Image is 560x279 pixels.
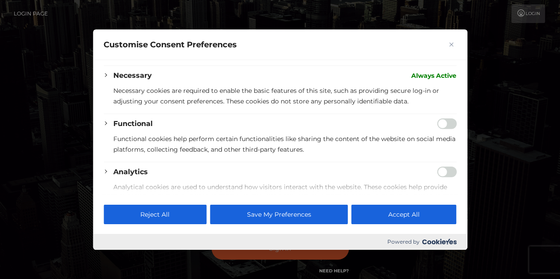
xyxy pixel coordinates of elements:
p: Functional cookies help perform certain functionalities like sharing the content of the website o... [113,133,456,154]
img: Close [449,42,453,46]
button: Accept All [351,205,456,224]
input: Enable Functional [437,118,456,129]
span: Always Active [411,70,456,80]
span: Customise Consent Preferences [104,39,237,50]
button: Save My Preferences [210,205,348,224]
p: Necessary cookies are required to enable the basic features of this site, such as providing secur... [113,85,456,106]
div: Customise Consent Preferences [93,29,467,249]
div: Powered by [93,234,467,250]
button: Necessary [113,70,152,80]
button: Analytics [113,166,148,177]
p: The cookies that are categorised as "Necessary" are stored on your browser as they are essential ... [104,37,456,60]
input: Enable Analytics [437,166,456,177]
button: Functional [113,118,153,129]
img: Cookieyes logo [422,239,456,245]
button: Show more [205,47,243,60]
button: Close [446,39,456,50]
button: Reject All [104,205,206,224]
